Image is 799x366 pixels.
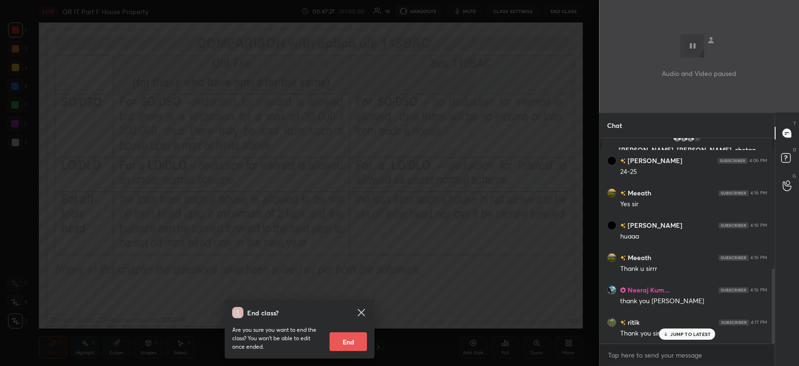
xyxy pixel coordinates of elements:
[662,68,736,78] p: Audio and Video paused
[718,255,748,261] img: 4P8fHbbgJtejmAAAAAElFTkSuQmCC
[626,220,682,230] h6: [PERSON_NAME]
[749,158,767,164] div: 4:06 PM
[620,287,626,293] img: Learner_Badge_pro_50a137713f.svg
[607,188,616,198] img: b537c7b5524d4107a53ab31f909b35fa.jpg
[600,138,775,344] div: grid
[620,297,767,306] div: thank you [PERSON_NAME]
[718,287,748,293] img: 4P8fHbbgJtejmAAAAAElFTkSuQmCC
[620,255,626,261] img: no-rating-badge.077c3623.svg
[620,223,626,228] img: no-rating-badge.077c3623.svg
[607,253,616,262] img: b537c7b5524d4107a53ab31f909b35fa.jpg
[793,146,796,153] p: D
[719,320,749,325] img: 4P8fHbbgJtejmAAAAAElFTkSuQmCC
[626,317,639,327] h6: ritik
[626,253,651,262] h6: Meeath
[718,223,748,228] img: 4P8fHbbgJtejmAAAAAElFTkSuQmCC
[750,287,767,293] div: 4:16 PM
[751,320,767,325] div: 4:17 PM
[232,326,322,351] p: Are you sure you want to end the class? You won’t be able to edit once ended.
[620,329,767,338] div: Thank you sir 😊
[607,221,616,230] img: 62926b773acf452eba01c796c3415993.jpg
[607,318,616,327] img: 6e9adfddb3c34dcca59e6e041f344c18.jpg
[620,232,767,241] div: huaaa
[750,255,767,261] div: 4:16 PM
[750,223,767,228] div: 4:16 PM
[607,285,616,295] img: 52fcd6f986204a4db1ac800e71833895.jpg
[247,308,279,318] h4: End class?
[750,190,767,196] div: 4:16 PM
[718,190,748,196] img: 4P8fHbbgJtejmAAAAAElFTkSuQmCC
[608,146,767,154] p: [PERSON_NAME], [PERSON_NAME], chetan
[620,264,767,274] div: Thank u sirrr
[620,191,626,196] img: no-rating-badge.077c3623.svg
[620,167,767,177] div: 24-25
[792,172,796,179] p: G
[620,158,626,164] img: no-rating-badge.077c3623.svg
[793,120,796,127] p: T
[626,285,670,295] h6: Neeraj Kum...
[607,156,616,165] img: 62926b773acf452eba01c796c3415993.jpg
[670,331,711,337] p: JUMP TO LATEST
[330,332,367,351] button: End
[620,320,626,325] img: no-rating-badge.077c3623.svg
[600,113,630,138] p: Chat
[620,200,767,209] div: Yes sir
[626,188,651,198] h6: Meeath
[626,156,682,165] h6: [PERSON_NAME]
[718,158,748,164] img: 4P8fHbbgJtejmAAAAAElFTkSuQmCC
